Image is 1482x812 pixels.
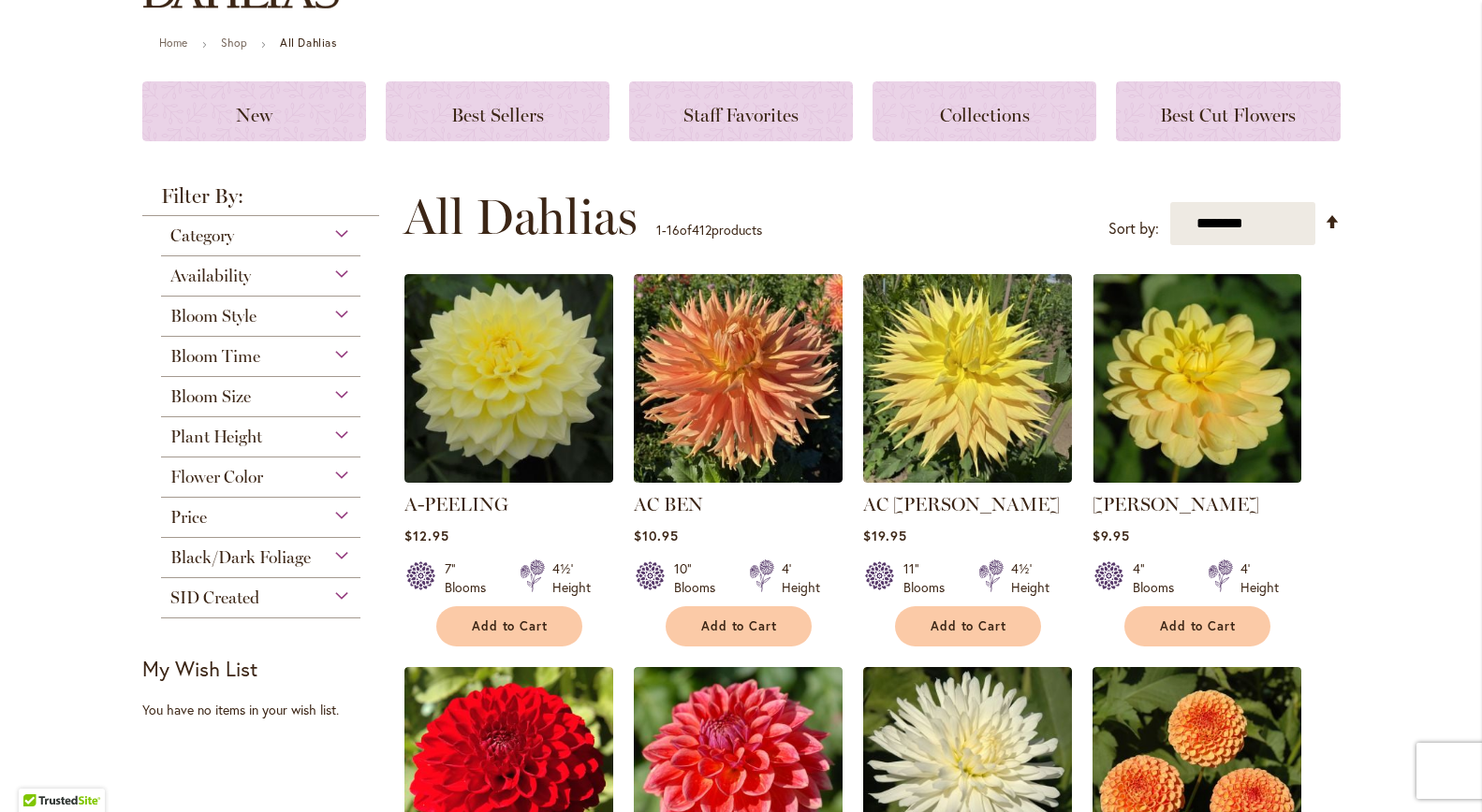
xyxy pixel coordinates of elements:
div: 4" Blooms [1133,559,1185,597]
span: Price [170,507,207,528]
button: Add to Cart [666,606,812,646]
a: AC [PERSON_NAME] [863,493,1060,515]
span: Plant Height [170,427,262,447]
span: Add to Cart [701,618,778,634]
img: AC BEN [634,274,843,483]
span: $19.95 [863,527,907,544]
strong: Filter By: [142,186,380,216]
strong: My Wish List [142,655,257,682]
span: Black/Dark Foliage [170,547,311,568]
a: New [142,81,366,141]
span: $12.95 [404,527,449,544]
p: - of products [656,215,762,245]
button: Add to Cart [895,606,1041,646]
a: AC BEN [634,493,703,515]
label: Sort by: [1108,211,1159,246]
div: 4½' Height [1011,559,1049,597]
a: Home [159,36,188,50]
span: Staff Favorites [683,104,799,126]
span: Availability [170,266,251,286]
span: 16 [667,221,680,239]
span: SID Created [170,587,259,608]
a: Best Cut Flowers [1116,81,1340,141]
button: Add to Cart [436,606,582,646]
a: [PERSON_NAME] [1093,493,1259,515]
a: A-PEELING [404,493,508,515]
button: Add to Cart [1124,606,1270,646]
span: 412 [692,221,712,239]
div: 11" Blooms [903,559,956,597]
span: $10.95 [634,527,679,544]
a: Collections [873,81,1096,141]
span: $9.95 [1093,527,1130,544]
a: A-Peeling [404,469,613,486]
strong: All Dahlias [280,36,337,50]
img: A-Peeling [404,274,613,483]
span: Add to Cart [1160,618,1237,634]
span: New [236,104,272,126]
span: Best Sellers [451,104,544,126]
img: AC Jeri [863,274,1072,483]
span: Category [170,225,234,246]
span: Bloom Size [170,386,251,407]
a: AHOY MATEY [1093,469,1301,486]
span: 1 [656,221,662,239]
div: You have no items in your wish list. [142,701,392,719]
span: Collections [940,104,1030,126]
a: Shop [221,36,247,50]
span: Bloom Style [170,306,257,326]
span: Flower Color [170,467,263,487]
img: AHOY MATEY [1093,274,1301,483]
div: 4' Height [782,559,820,597]
div: 4½' Height [552,559,591,597]
a: AC BEN [634,469,843,486]
span: All Dahlias [404,189,638,245]
a: AC Jeri [863,469,1072,486]
div: 10" Blooms [674,559,726,597]
span: Add to Cart [472,618,549,634]
div: 4' Height [1240,559,1279,597]
a: Staff Favorites [629,81,853,141]
span: Best Cut Flowers [1160,104,1296,126]
a: Best Sellers [386,81,609,141]
div: 7" Blooms [445,559,497,597]
iframe: Launch Accessibility Center [14,746,66,798]
span: Bloom Time [170,346,260,367]
span: Add to Cart [931,618,1007,634]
